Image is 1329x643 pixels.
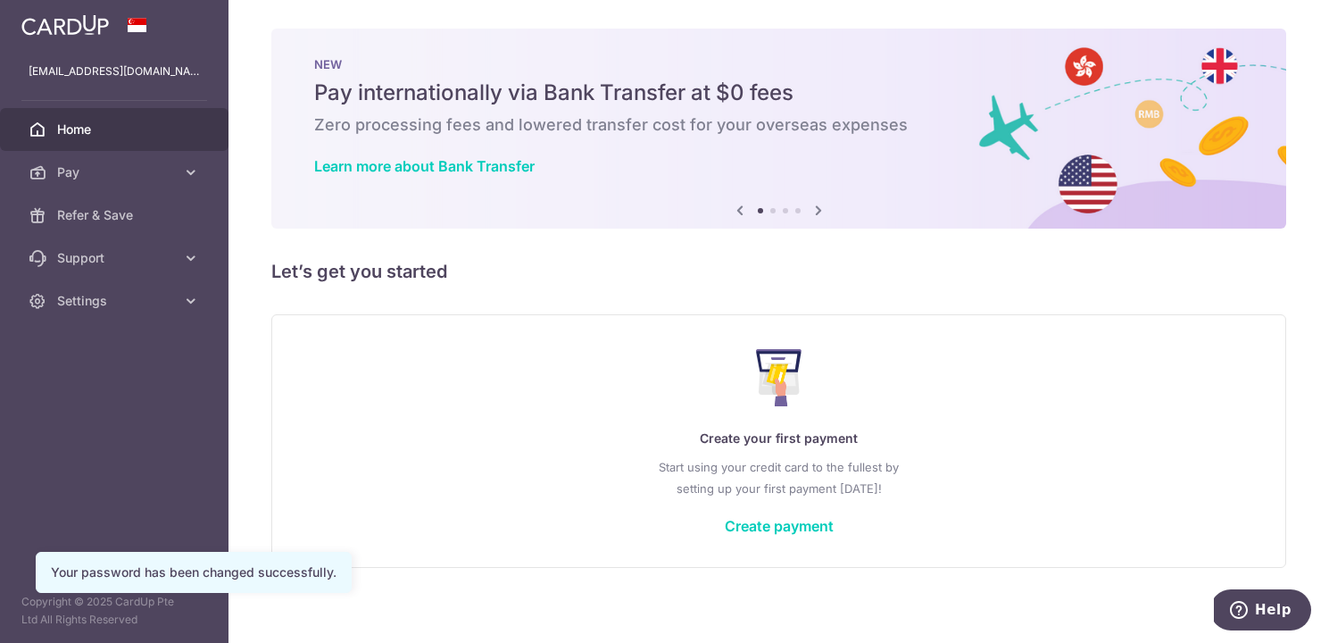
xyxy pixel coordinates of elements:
[57,249,175,267] span: Support
[725,517,834,535] a: Create payment
[308,428,1250,449] p: Create your first payment
[756,349,802,406] img: Make Payment
[57,292,175,310] span: Settings
[21,14,109,36] img: CardUp
[57,163,175,181] span: Pay
[57,121,175,138] span: Home
[308,456,1250,499] p: Start using your credit card to the fullest by setting up your first payment [DATE]!
[1214,589,1311,634] iframe: Opens a widget where you can find more information
[57,206,175,224] span: Refer & Save
[314,57,1243,71] p: NEW
[271,257,1286,286] h5: Let’s get you started
[314,114,1243,136] h6: Zero processing fees and lowered transfer cost for your overseas expenses
[314,157,535,175] a: Learn more about Bank Transfer
[51,564,336,581] div: Your password has been changed successfully.
[314,79,1243,107] h5: Pay internationally via Bank Transfer at $0 fees
[271,29,1286,229] img: Bank transfer banner
[29,63,200,80] p: [EMAIL_ADDRESS][DOMAIN_NAME]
